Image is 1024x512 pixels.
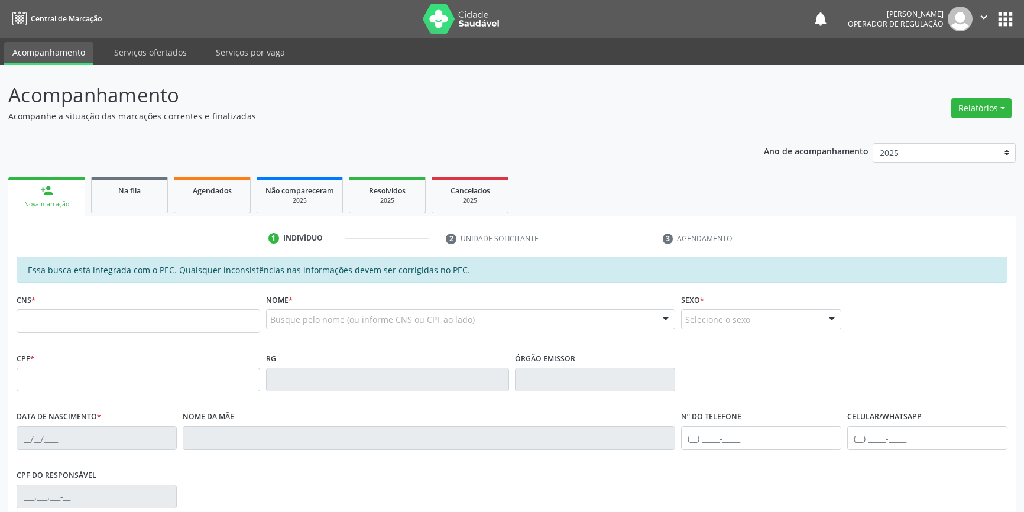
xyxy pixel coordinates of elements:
button: Relatórios [951,98,1012,118]
div: 1 [268,233,279,244]
label: CPF do responsável [17,466,96,485]
div: Nova marcação [17,200,77,209]
p: Acompanhe a situação das marcações correntes e finalizadas [8,110,714,122]
button: notifications [812,11,829,27]
label: CNS [17,291,35,309]
span: Busque pelo nome (ou informe CNS ou CPF ao lado) [270,313,475,326]
input: (__) _____-_____ [681,426,841,450]
div: 2025 [358,196,417,205]
div: person_add [40,184,53,197]
label: Data de nascimento [17,408,101,426]
a: Serviços ofertados [106,42,195,63]
span: Não compareceram [265,186,334,196]
p: Acompanhamento [8,80,714,110]
label: RG [266,349,276,368]
a: Acompanhamento [4,42,93,65]
i:  [977,11,990,24]
button: apps [995,9,1016,30]
div: [PERSON_NAME] [848,9,944,19]
label: CPF [17,349,34,368]
label: Celular/WhatsApp [847,408,922,426]
label: Sexo [681,291,704,309]
a: Central de Marcação [8,9,102,28]
input: __/__/____ [17,426,177,450]
span: Central de Marcação [31,14,102,24]
span: Operador de regulação [848,19,944,29]
span: Resolvidos [369,186,406,196]
div: Essa busca está integrada com o PEC. Quaisquer inconsistências nas informações devem ser corrigid... [17,257,1007,283]
button:  [973,7,995,31]
label: Órgão emissor [515,349,575,368]
label: Nome da mãe [183,408,234,426]
div: 2025 [265,196,334,205]
div: 2025 [440,196,500,205]
a: Serviços por vaga [208,42,293,63]
p: Ano de acompanhamento [764,143,869,158]
img: img [948,7,973,31]
label: Nº do Telefone [681,408,741,426]
span: Cancelados [451,186,490,196]
span: Selecione o sexo [685,313,750,326]
div: Indivíduo [283,233,323,244]
input: ___.___.___-__ [17,485,177,508]
span: Na fila [118,186,141,196]
span: Agendados [193,186,232,196]
input: (__) _____-_____ [847,426,1007,450]
label: Nome [266,291,293,309]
